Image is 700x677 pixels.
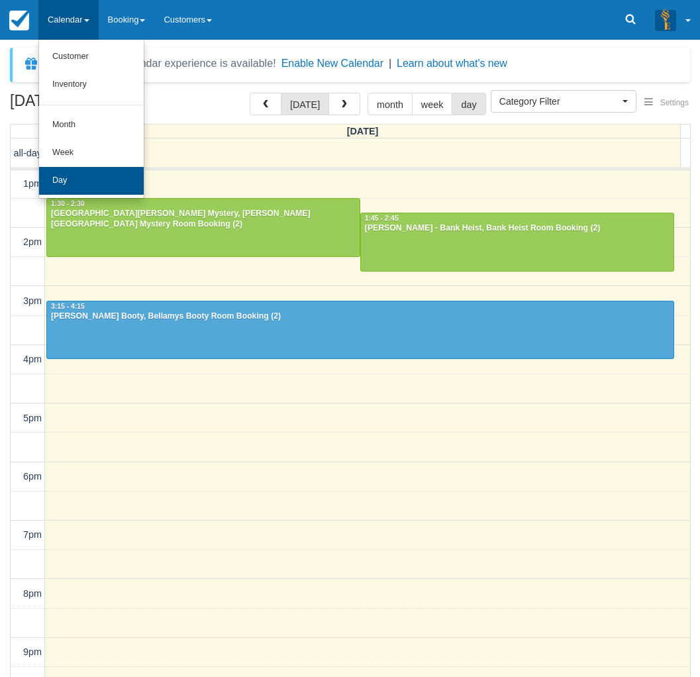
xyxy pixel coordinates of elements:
a: Inventory [39,71,144,99]
a: Learn about what's new [397,58,507,69]
span: 1:30 - 2:30 [51,200,85,207]
a: Customer [39,43,144,71]
span: 7pm [23,529,42,540]
button: Enable New Calendar [281,57,383,70]
h2: [DATE] [10,93,177,117]
span: | [389,58,391,69]
a: Day [39,167,144,195]
span: 8pm [23,588,42,599]
button: Settings [636,93,697,113]
a: Month [39,111,144,139]
a: 1:45 - 2:45[PERSON_NAME] - Bank Heist, Bank Heist Room Booking (2) [360,213,674,271]
span: 1pm [23,178,42,189]
span: 4pm [23,354,42,364]
span: 2pm [23,236,42,247]
span: 3pm [23,295,42,306]
span: Settings [660,98,689,107]
div: [GEOGRAPHIC_DATA][PERSON_NAME] Mystery, [PERSON_NAME][GEOGRAPHIC_DATA] Mystery Room Booking (2) [50,209,356,230]
div: [PERSON_NAME] - Bank Heist, Bank Heist Room Booking (2) [364,223,670,234]
button: [DATE] [281,93,329,115]
a: 1:30 - 2:30[GEOGRAPHIC_DATA][PERSON_NAME] Mystery, [PERSON_NAME][GEOGRAPHIC_DATA] Mystery Room Bo... [46,198,360,256]
ul: Calendar [38,40,144,199]
button: Category Filter [491,90,636,113]
button: day [452,93,485,115]
span: 5pm [23,413,42,423]
a: 3:15 - 4:15[PERSON_NAME] Booty, Bellamys Booty Room Booking (2) [46,301,674,359]
span: 9pm [23,647,42,657]
span: 6pm [23,471,42,482]
button: month [368,93,413,115]
img: checkfront-main-nav-mini-logo.png [9,11,29,30]
span: 3:15 - 4:15 [51,303,85,310]
img: A3 [655,9,676,30]
div: [PERSON_NAME] Booty, Bellamys Booty Room Booking (2) [50,311,670,322]
span: [DATE] [347,126,379,136]
span: Category Filter [499,95,619,108]
div: A new Booking Calendar experience is available! [44,56,276,72]
a: Week [39,139,144,167]
span: all-day [14,148,42,158]
button: week [412,93,453,115]
span: 1:45 - 2:45 [365,215,399,222]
